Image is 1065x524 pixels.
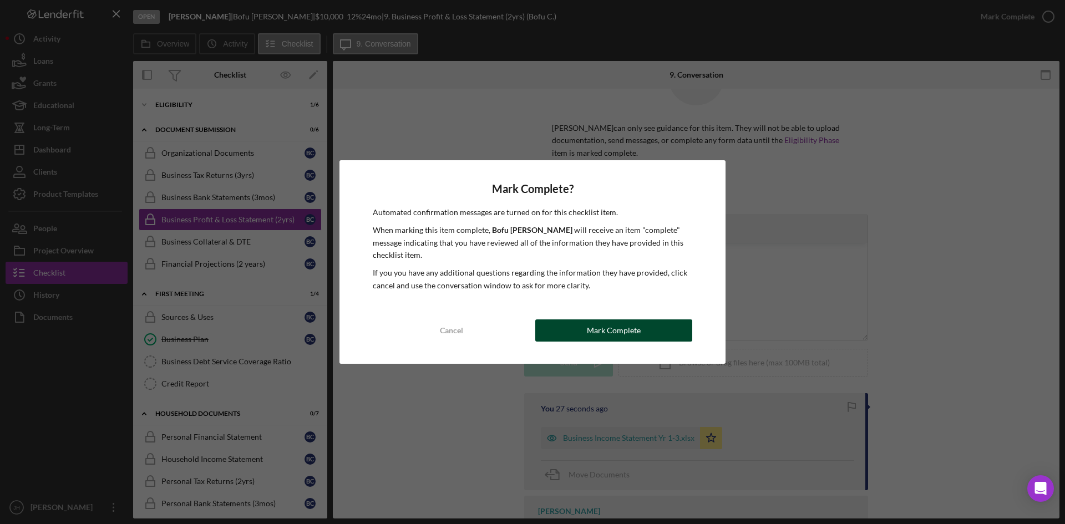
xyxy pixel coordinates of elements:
[440,319,463,342] div: Cancel
[492,225,572,235] b: Bofu [PERSON_NAME]
[373,206,692,218] p: Automated confirmation messages are turned on for this checklist item.
[373,182,692,195] h4: Mark Complete?
[587,319,641,342] div: Mark Complete
[1027,475,1054,502] div: Open Intercom Messenger
[373,224,692,261] p: When marking this item complete, will receive an item "complete" message indicating that you have...
[373,319,530,342] button: Cancel
[535,319,692,342] button: Mark Complete
[373,267,692,292] p: If you you have any additional questions regarding the information they have provided, click canc...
